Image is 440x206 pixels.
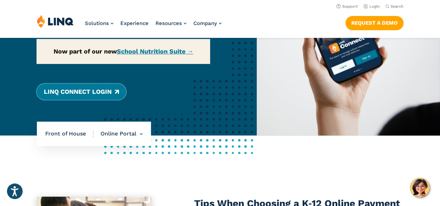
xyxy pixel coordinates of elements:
[345,16,403,30] a: Request a Demo
[37,15,74,28] img: LINQ | K‑12 Software
[155,20,182,26] span: Resources
[37,83,126,100] a: LINQ Connect Login
[193,20,222,26] a: Company
[120,20,149,26] a: Experience
[85,20,109,26] span: Solutions
[410,178,430,197] button: Hello, have a question? Let’s chat.
[45,130,94,138] span: Front of House
[363,4,380,9] a: Login
[391,4,403,9] span: Search
[345,15,403,30] nav: Button Navigation
[155,20,186,26] a: Resources
[94,122,143,146] li: Online Portal
[54,48,193,55] strong: Now part of our new
[85,20,113,26] a: Solutions
[336,4,358,9] a: Support
[385,4,403,9] button: Open Search Bar
[193,20,217,26] span: Company
[85,15,222,38] nav: Primary Navigation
